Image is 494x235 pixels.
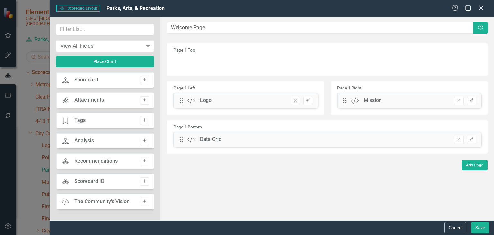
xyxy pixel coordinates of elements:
div: Data Grid [200,136,222,143]
div: Tags [74,117,86,124]
button: Add Page [462,160,488,170]
input: Layout Name [167,22,473,34]
small: Page 1 Right [337,85,361,90]
button: Save [471,222,489,233]
div: Scorecard [74,76,98,84]
input: Filter List... [56,23,154,35]
small: Page 1 Left [173,85,195,90]
button: Cancel [444,222,466,233]
div: Mission [364,97,382,104]
div: The Community's Vision [74,198,130,205]
div: Logo [200,97,212,104]
div: Recommendations [74,157,118,165]
span: Parks, Arts, & Recreation [106,5,165,11]
div: Scorecard ID [74,178,104,185]
div: Attachments [74,97,104,104]
button: Place Chart [56,56,154,67]
small: Page 1 Bottom [173,124,202,129]
div: View All Fields [60,42,143,50]
span: Scorecard Layout [56,5,100,12]
small: Page 1 Top [173,47,195,52]
div: Analysis [74,137,94,145]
